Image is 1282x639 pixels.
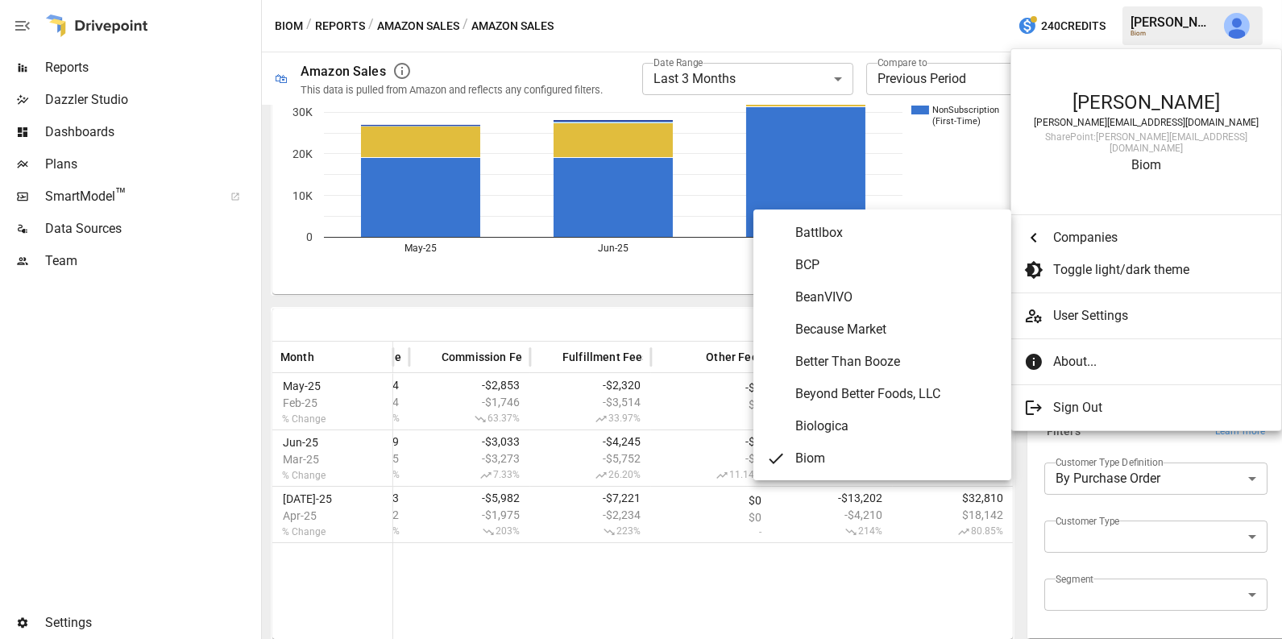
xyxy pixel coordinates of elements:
[1027,91,1265,114] div: [PERSON_NAME]
[1053,306,1268,326] span: User Settings
[795,288,998,307] span: BeanVIVO
[1053,352,1256,371] span: About...
[795,417,998,436] span: Biologica
[795,384,998,404] span: Beyond Better Foods, LLC
[1027,131,1265,154] div: SharePoint: [PERSON_NAME][EMAIL_ADDRESS][DOMAIN_NAME]
[795,223,998,243] span: Battlbox
[1053,398,1256,417] span: Sign Out
[1027,117,1265,128] div: [PERSON_NAME][EMAIL_ADDRESS][DOMAIN_NAME]
[795,449,998,468] span: Biom
[1053,260,1256,280] span: Toggle light/dark theme
[1053,228,1256,247] span: Companies
[795,255,998,275] span: BCP
[795,352,998,371] span: Better Than Booze
[795,320,998,339] span: Because Market
[1027,157,1265,172] div: Biom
